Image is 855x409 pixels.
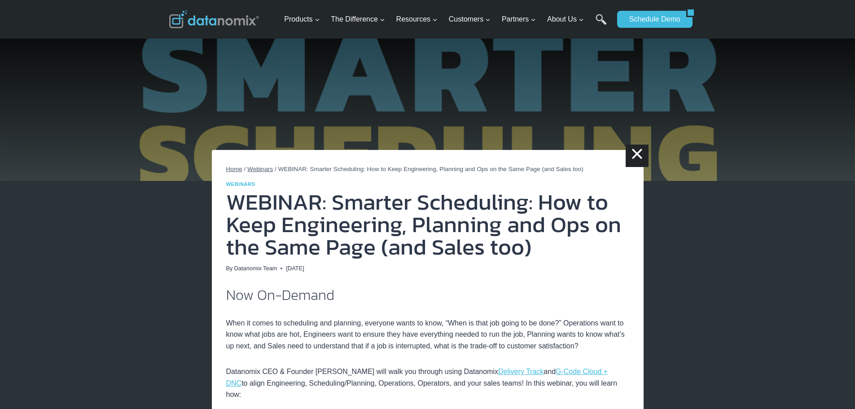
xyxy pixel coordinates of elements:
nav: Breadcrumbs [226,164,629,174]
a: Home [226,166,242,172]
span: Partners [502,13,536,25]
a: Schedule Demo [617,11,686,28]
img: Datanomix [169,10,259,28]
time: [DATE] [286,264,304,273]
h1: WEBINAR: Smarter Scheduling: How to Keep Engineering, Planning and Ops on the Same Page (and Sale... [226,191,629,258]
nav: Primary Navigation [281,5,613,34]
span: / [244,166,246,172]
span: / [275,166,276,172]
p: Datanomix CEO & Founder [PERSON_NAME] will walk you through using Datanomix and to align Engineer... [226,366,629,400]
span: Customers [449,13,491,25]
a: Webinars [247,166,273,172]
a: Webinars [226,181,255,187]
a: Search [596,14,607,34]
h2: Now On-Demand [226,288,629,302]
a: Delivery Track [498,368,544,375]
span: Products [284,13,320,25]
span: About Us [547,13,584,25]
span: By [226,264,233,273]
span: WEBINAR: Smarter Scheduling: How to Keep Engineering, Planning and Ops on the Same Page (and Sale... [278,166,583,172]
p: When it comes to scheduling and planning, everyone wants to know, “When is that job going to be d... [226,317,629,352]
a: Datanomix Team [234,265,277,272]
a: × [626,145,648,167]
span: Resources [396,13,438,25]
a: G-Code Cloud + DNC [226,368,608,387]
span: The Difference [331,13,385,25]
